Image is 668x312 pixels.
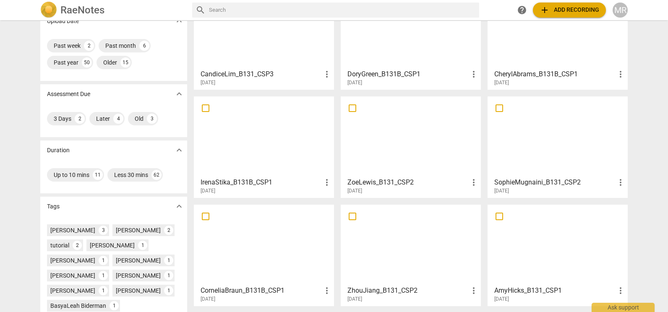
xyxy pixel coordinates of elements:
[135,114,144,123] div: Old
[82,57,92,68] div: 50
[201,296,215,303] span: [DATE]
[322,177,332,187] span: more_vert
[164,256,173,265] div: 1
[93,170,103,180] div: 11
[116,286,161,295] div: [PERSON_NAME]
[50,226,95,234] div: [PERSON_NAME]
[60,4,104,16] h2: RaeNotes
[174,89,184,99] span: expand_more
[147,114,157,124] div: 3
[469,177,479,187] span: more_vert
[540,5,599,15] span: Add recording
[151,170,162,180] div: 62
[113,114,123,124] div: 4
[50,256,95,265] div: [PERSON_NAME]
[494,177,616,187] h3: SophieMugnaini_B131_CSP2
[201,187,215,195] span: [DATE]
[47,17,79,26] p: Upload Date
[50,302,106,310] div: BasyaLeah Biderman
[347,296,362,303] span: [DATE]
[47,202,60,211] p: Tags
[173,15,185,27] button: Show more
[73,241,82,250] div: 2
[322,286,332,296] span: more_vert
[84,41,94,51] div: 2
[494,296,509,303] span: [DATE]
[54,58,78,67] div: Past year
[116,226,161,234] div: [PERSON_NAME]
[50,286,95,295] div: [PERSON_NAME]
[322,69,332,79] span: more_vert
[347,177,469,187] h3: ZoeLewis_B131_CSP2
[533,3,606,18] button: Upload
[116,256,161,265] div: [PERSON_NAME]
[103,58,117,67] div: Older
[347,69,469,79] h3: DoryGreen_B131B_CSP1
[494,187,509,195] span: [DATE]
[174,201,184,211] span: expand_more
[616,177,626,187] span: more_vert
[514,3,530,18] a: Help
[54,42,81,50] div: Past week
[592,303,655,312] div: Ask support
[40,2,57,18] img: Logo
[40,2,185,18] a: LogoRaeNotes
[517,5,527,15] span: help
[90,241,135,250] div: [PERSON_NAME]
[54,171,89,179] div: Up to 10 mins
[197,99,331,194] a: IrenaStika_B131B_CSP1[DATE]
[116,271,161,280] div: [PERSON_NAME]
[120,57,130,68] div: 15
[347,286,469,296] h3: ZhouJiang_B131_CSP2
[138,241,147,250] div: 1
[47,90,90,99] p: Assessment Due
[54,114,71,123] div: 3 Days
[494,69,616,79] h3: CherylAbrams_B131B_CSP1
[173,88,185,100] button: Show more
[139,41,149,51] div: 6
[99,256,108,265] div: 1
[99,286,108,295] div: 1
[347,187,362,195] span: [DATE]
[50,241,69,250] div: tutorial
[201,69,322,79] h3: CandiceLim_B131_CSP3
[173,200,185,213] button: Show more
[469,69,479,79] span: more_vert
[105,42,136,50] div: Past month
[173,144,185,156] button: Show more
[174,16,184,26] span: expand_more
[164,271,173,280] div: 1
[99,271,108,280] div: 1
[209,3,476,17] input: Search
[99,226,108,235] div: 3
[174,145,184,155] span: expand_more
[201,79,215,86] span: [DATE]
[616,286,626,296] span: more_vert
[616,69,626,79] span: more_vert
[613,3,628,18] button: MR
[96,114,110,123] div: Later
[196,5,206,15] span: search
[75,114,85,124] div: 2
[50,271,95,280] div: [PERSON_NAME]
[469,286,479,296] span: more_vert
[201,177,322,187] h3: IrenaStika_B131B_CSP1
[197,208,331,302] a: CorneliaBraun_B131B_CSP1[DATE]
[164,226,173,235] div: 2
[164,286,173,295] div: 1
[491,208,625,302] a: AmyHicks_B131_CSP1[DATE]
[110,301,119,310] div: 1
[491,99,625,194] a: SophieMugnaini_B131_CSP2[DATE]
[114,171,148,179] div: Less 30 mins
[344,208,478,302] a: ZhouJiang_B131_CSP2[DATE]
[494,286,616,296] h3: AmyHicks_B131_CSP1
[540,5,550,15] span: add
[347,79,362,86] span: [DATE]
[201,286,322,296] h3: CorneliaBraun_B131B_CSP1
[344,99,478,194] a: ZoeLewis_B131_CSP2[DATE]
[47,146,70,155] p: Duration
[494,79,509,86] span: [DATE]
